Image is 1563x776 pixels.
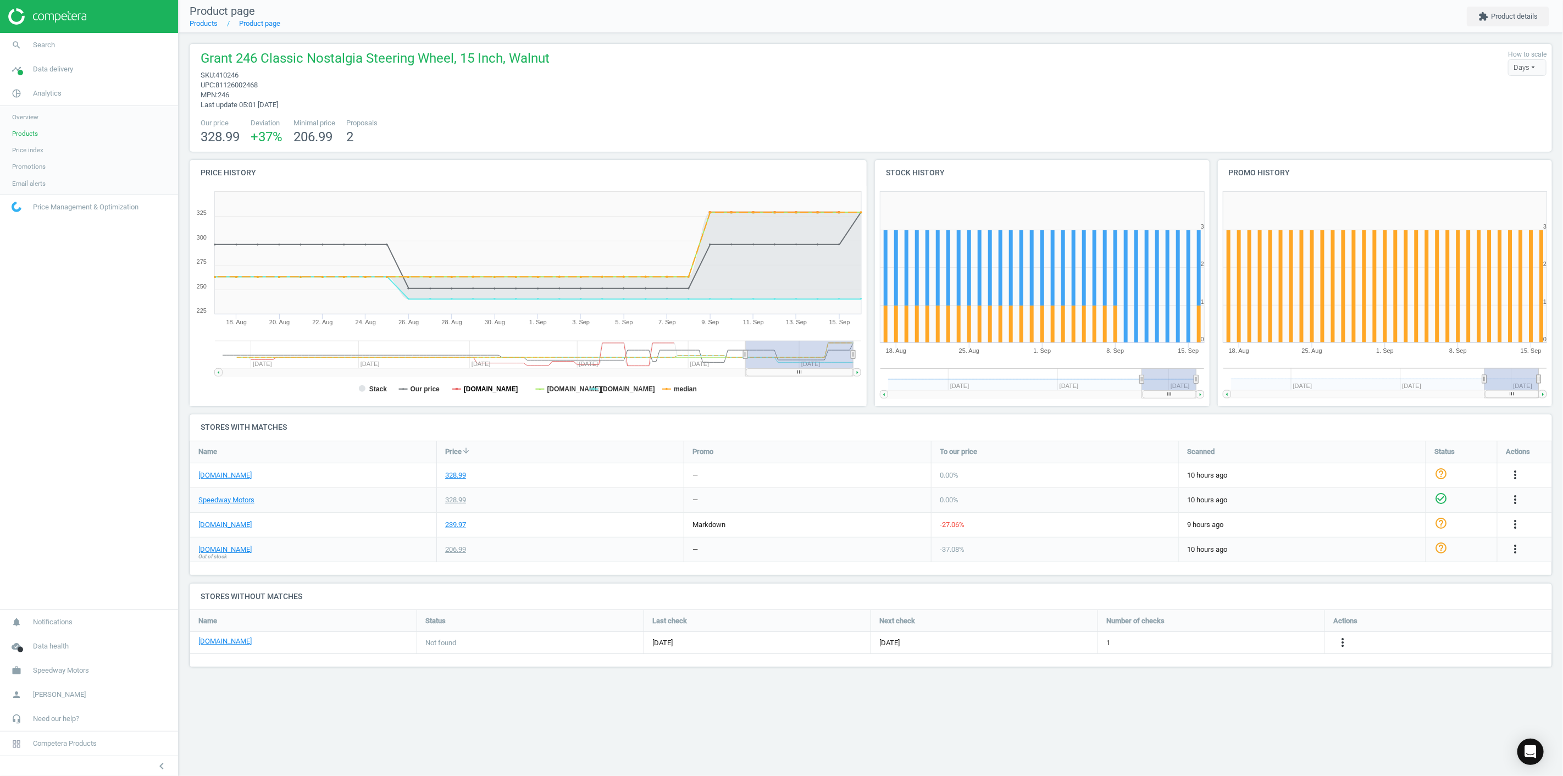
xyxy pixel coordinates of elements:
span: Notifications [33,617,73,627]
span: Status [425,616,446,626]
button: more_vert [1509,542,1522,557]
tspan: 15. Sep [829,319,850,325]
button: more_vert [1509,493,1522,507]
span: upc : [201,81,215,89]
span: Actions [1333,616,1357,626]
tspan: 18. Aug [1228,347,1249,354]
span: sku : [201,71,215,79]
span: Price Management & Optimization [33,202,138,212]
span: 2 [346,129,353,145]
div: — [692,545,698,555]
i: check_circle_outline [1434,492,1448,505]
span: [PERSON_NAME] [33,690,86,700]
h4: Promo history [1218,160,1553,186]
tspan: 22. Aug [312,319,332,325]
i: person [6,684,27,705]
span: Last update 05:01 [DATE] [201,101,278,109]
img: ajHJNr6hYgQAAAAASUVORK5CYII= [8,8,86,25]
tspan: Stack [369,385,387,393]
tspan: 1. Sep [1376,347,1394,354]
span: Product page [190,4,255,18]
i: more_vert [1509,468,1522,481]
span: Need our help? [33,714,79,724]
i: notifications [6,612,27,633]
text: 2 [1543,260,1547,267]
text: 2 [1201,260,1204,267]
tspan: Our price [411,385,440,393]
h4: Stores without matches [190,584,1552,609]
tspan: [DOMAIN_NAME] [601,385,655,393]
button: extensionProduct details [1467,7,1549,26]
tspan: 8. Sep [1107,347,1124,354]
span: Number of checks [1106,616,1165,626]
tspan: 24. Aug [356,319,376,325]
div: 328.99 [445,470,466,480]
tspan: 8. Sep [1449,347,1467,354]
text: 0 [1201,336,1204,342]
a: Speedway Motors [198,495,254,505]
i: more_vert [1336,636,1349,649]
tspan: [DOMAIN_NAME] [547,385,602,393]
i: more_vert [1509,518,1522,531]
div: 206.99 [445,545,466,555]
span: mpn : [201,91,218,99]
text: 325 [197,209,207,216]
span: Scanned [1187,447,1215,457]
text: 1 [1543,298,1547,305]
span: Email alerts [12,179,46,188]
div: Days [1508,59,1547,76]
text: 225 [197,307,207,314]
i: more_vert [1509,493,1522,506]
button: chevron_left [148,759,175,773]
tspan: 28. Aug [442,319,462,325]
h4: Stores with matches [190,414,1552,440]
tspan: 15. Sep [1521,347,1542,354]
span: Out of stock [198,553,227,561]
i: headset_mic [6,708,27,729]
i: timeline [6,59,27,80]
tspan: 25. Aug [959,347,979,354]
div: 239.97 [445,520,466,530]
span: -27.06 % [940,520,965,529]
span: 206.99 [293,129,332,145]
tspan: [DOMAIN_NAME] [464,385,518,393]
tspan: 18. Aug [226,319,247,325]
h4: Price history [190,160,867,186]
tspan: 9. Sep [702,319,719,325]
span: Speedway Motors [33,666,89,675]
span: 246 [218,91,229,99]
span: Minimal price [293,118,335,128]
text: 250 [197,283,207,290]
img: wGWNvw8QSZomAAAAABJRU5ErkJggg== [12,202,21,212]
tspan: 3. Sep [573,319,590,325]
span: 10 hours ago [1187,495,1417,505]
div: — [692,470,698,480]
text: 0 [1543,336,1547,342]
span: 9 hours ago [1187,520,1417,530]
span: markdown [692,520,725,529]
span: Our price [201,118,240,128]
span: 10 hours ago [1187,545,1417,555]
span: 1 [1106,638,1110,648]
span: Competera Products [33,739,97,749]
tspan: 18. Aug [886,347,906,354]
a: [DOMAIN_NAME] [198,636,252,646]
h4: Stock history [875,160,1210,186]
tspan: 11. Sep [743,319,764,325]
span: 10 hours ago [1187,470,1417,480]
span: 0.00 % [940,496,958,504]
span: Search [33,40,55,50]
span: Next check [879,616,915,626]
span: Products [12,129,38,138]
i: arrow_downward [462,446,470,455]
i: help_outline [1434,517,1448,530]
span: Data health [33,641,69,651]
tspan: 20. Aug [269,319,290,325]
a: Products [190,19,218,27]
button: more_vert [1336,636,1349,650]
span: To our price [940,447,977,457]
span: Status [1434,447,1455,457]
tspan: median [674,385,697,393]
span: Last check [652,616,687,626]
text: 275 [197,258,207,265]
